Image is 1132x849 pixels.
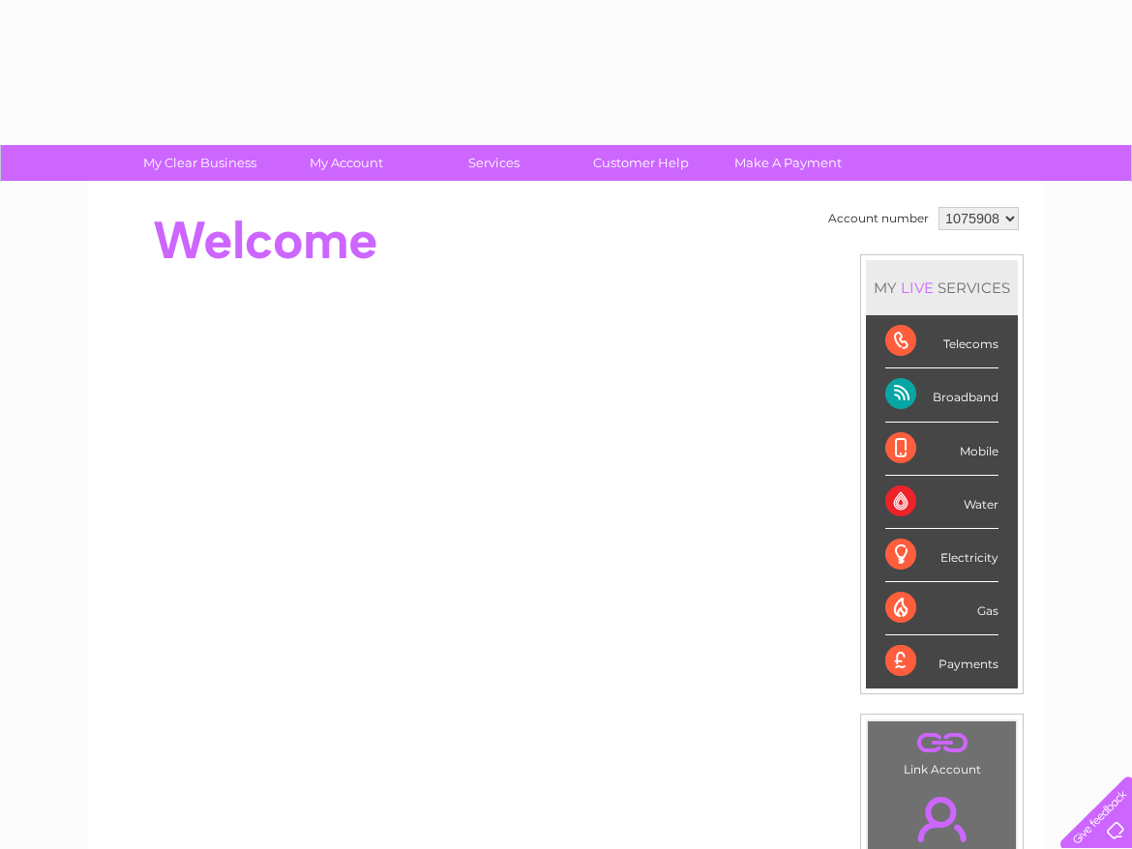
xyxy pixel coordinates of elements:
div: MY SERVICES [866,260,1018,315]
div: Payments [885,635,998,688]
div: Water [885,476,998,529]
div: Broadband [885,368,998,422]
td: Link Account [867,720,1017,781]
td: Account number [823,202,934,235]
div: Electricity [885,529,998,582]
div: Mobile [885,423,998,476]
a: . [873,726,1011,760]
div: Telecoms [885,315,998,368]
a: Make A Payment [708,145,868,181]
div: Gas [885,582,998,635]
a: My Clear Business [120,145,280,181]
a: My Account [267,145,427,181]
a: Customer Help [561,145,721,181]
div: LIVE [897,278,938,297]
a: Services [414,145,574,181]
